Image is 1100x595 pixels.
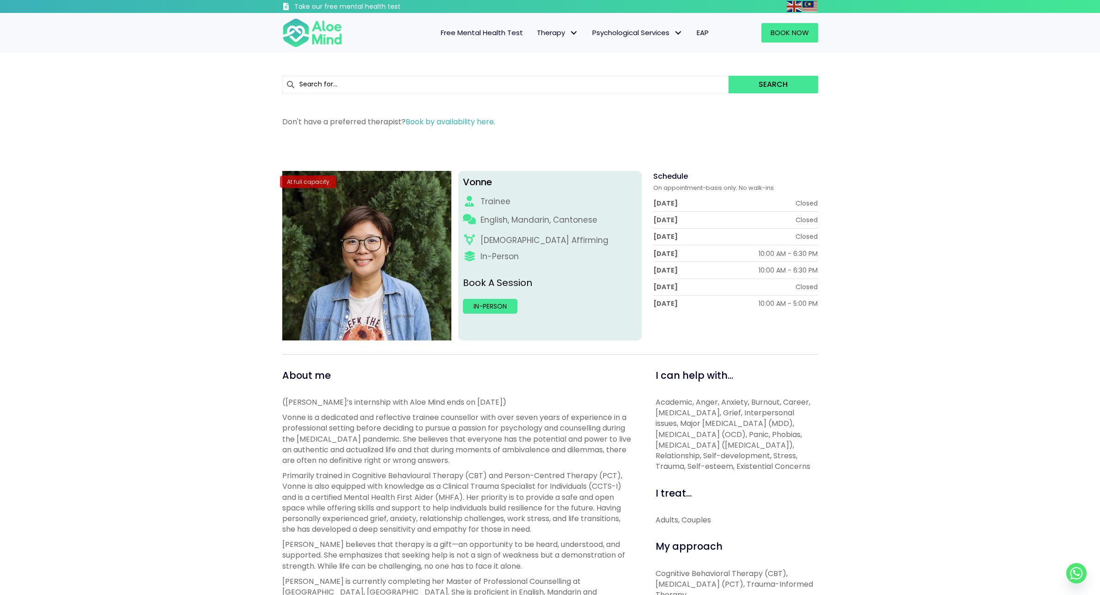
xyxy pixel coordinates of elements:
div: Closed [796,282,818,291]
p: [PERSON_NAME] believes that therapy is a gift—an opportunity to be heard, understood, and support... [282,539,635,571]
p: Vonne is a dedicated and reflective trainee counsellor with over seven years of experience in a p... [282,412,635,466]
div: [DATE] [653,266,678,275]
span: Schedule [653,171,688,182]
a: EAP [690,23,716,42]
input: Search for... [282,76,729,93]
div: 10:00 AM - 6:30 PM [759,249,818,258]
div: Adults, Couples [656,515,818,525]
span: Free Mental Health Test [441,28,523,37]
a: In-person [463,299,517,314]
p: English, Mandarin, Cantonese [480,214,597,226]
div: [DATE] [653,199,678,208]
a: Malay [802,1,818,12]
span: Academic, Anger, Anxiety, Burnout, Career, [MEDICAL_DATA], Grief, Interpersonal issues, Major [ME... [656,397,810,472]
a: Take our free mental health test [282,2,450,13]
div: Closed [796,199,818,208]
a: Free Mental Health Test [434,23,530,42]
img: Aloe mind Logo [282,18,342,48]
span: On appointment-basis only. No walk-ins [653,183,774,192]
a: Book by availability here. [406,116,495,127]
div: Trainee [480,196,510,207]
p: Primarily trained in Cognitive Behavioural Therapy (CBT) and Person-Centred Therapy (PCT), Vonne ... [282,470,635,534]
img: ms [802,1,817,12]
span: Psychological Services [592,28,683,37]
p: Don't have a preferred therapist? [282,116,818,127]
nav: Menu [354,23,716,42]
div: [DATE] [653,299,678,308]
span: Psychological Services: submenu [672,26,685,40]
button: Search [729,76,818,93]
img: en [787,1,802,12]
a: Book Now [761,23,818,42]
div: [DATE] [653,215,678,225]
div: 10:00 AM - 6:30 PM [759,266,818,275]
span: About me [282,369,331,382]
p: ([PERSON_NAME]’s internship with Aloe Mind ends on [DATE]) [282,397,635,407]
div: At full capacity [280,176,336,188]
div: [DATE] [653,282,678,291]
div: [DATE] [653,249,678,258]
div: In-Person [480,251,519,262]
img: Vonne Trainee [282,171,452,340]
span: EAP [697,28,709,37]
div: Closed [796,232,818,241]
a: Psychological ServicesPsychological Services: submenu [585,23,690,42]
p: Book A Session [463,276,637,290]
a: English [787,1,802,12]
div: [DEMOGRAPHIC_DATA] Affirming [480,235,608,246]
div: [DATE] [653,232,678,241]
a: TherapyTherapy: submenu [530,23,585,42]
span: Therapy: submenu [567,26,581,40]
span: I can help with... [656,369,733,382]
span: Therapy [537,28,578,37]
span: I treat... [656,486,692,500]
div: 10:00 AM - 5:00 PM [759,299,818,308]
h3: Take our free mental health test [294,2,450,12]
span: My approach [656,540,723,553]
div: Closed [796,215,818,225]
div: Vonne [463,176,637,189]
a: Whatsapp [1066,563,1087,583]
span: Book Now [771,28,809,37]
